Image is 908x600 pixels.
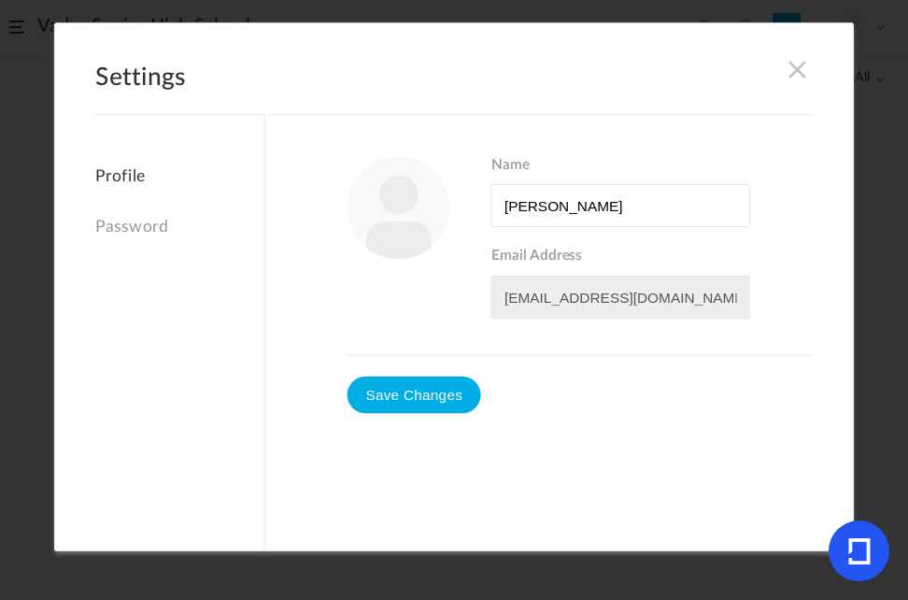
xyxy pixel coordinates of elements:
span: Name [491,156,813,174]
a: Password [95,207,263,247]
h2: Settings [95,64,812,115]
a: Profile [95,166,263,196]
input: Name [491,184,750,227]
button: Save Changes [348,377,481,414]
input: Email Address [491,276,750,319]
img: user-image.png [348,156,450,259]
span: Email Address [491,248,813,265]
